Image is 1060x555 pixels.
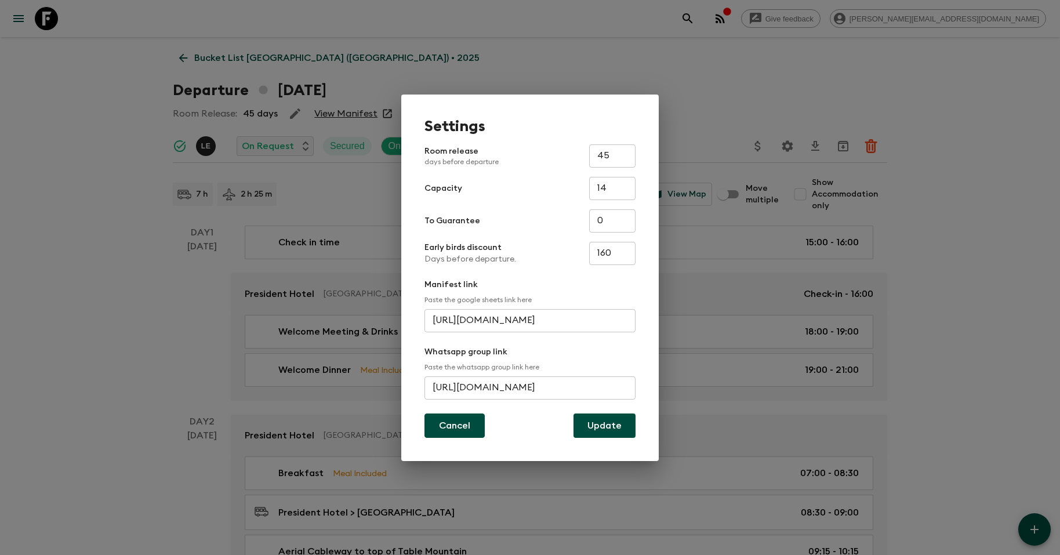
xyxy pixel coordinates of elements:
h1: Settings [424,118,636,135]
p: Days before departure. [424,253,516,265]
p: Early birds discount [424,242,516,253]
p: To Guarantee [424,215,480,227]
button: Cancel [424,413,485,438]
p: Paste the google sheets link here [424,295,636,304]
input: e.g. https://chat.whatsapp.com/... [424,376,636,400]
p: Manifest link [424,279,636,291]
input: e.g. 4 [589,209,636,233]
p: days before departure [424,157,499,166]
input: e.g. https://docs.google.com/spreadsheets/d/1P7Zz9v8J0vXy1Q/edit#gid=0 [424,309,636,332]
button: Update [573,413,636,438]
input: e.g. 14 [589,177,636,200]
p: Whatsapp group link [424,346,636,358]
p: Capacity [424,183,462,194]
input: e.g. 30 [589,144,636,168]
input: e.g. 180 [589,242,636,265]
p: Room release [424,146,499,166]
p: Paste the whatsapp group link here [424,362,636,372]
